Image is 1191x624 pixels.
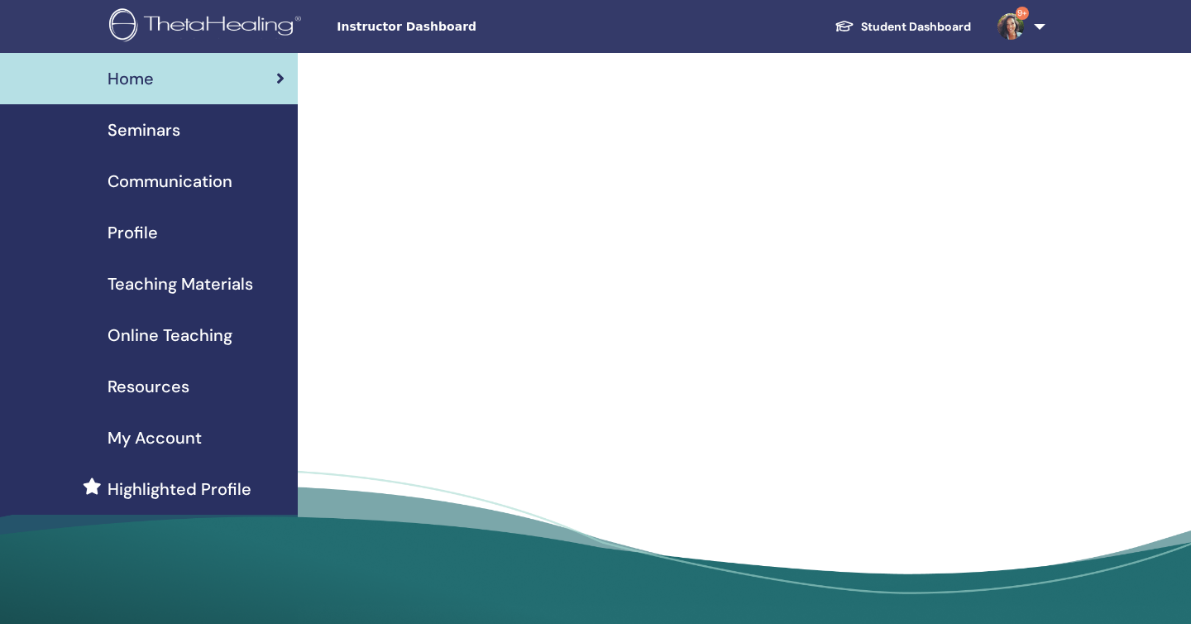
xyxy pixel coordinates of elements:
[108,477,251,502] span: Highlighted Profile
[109,8,307,46] img: logo.png
[997,13,1024,40] img: default.jpg
[821,12,984,42] a: Student Dashboard
[108,374,189,399] span: Resources
[835,19,854,33] img: graduation-cap-white.svg
[108,169,232,194] span: Communication
[108,118,180,142] span: Seminars
[1016,7,1029,20] span: 9+
[108,425,202,450] span: My Account
[108,271,253,296] span: Teaching Materials
[337,18,585,36] span: Instructor Dashboard
[108,66,154,91] span: Home
[108,220,158,245] span: Profile
[108,323,232,348] span: Online Teaching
